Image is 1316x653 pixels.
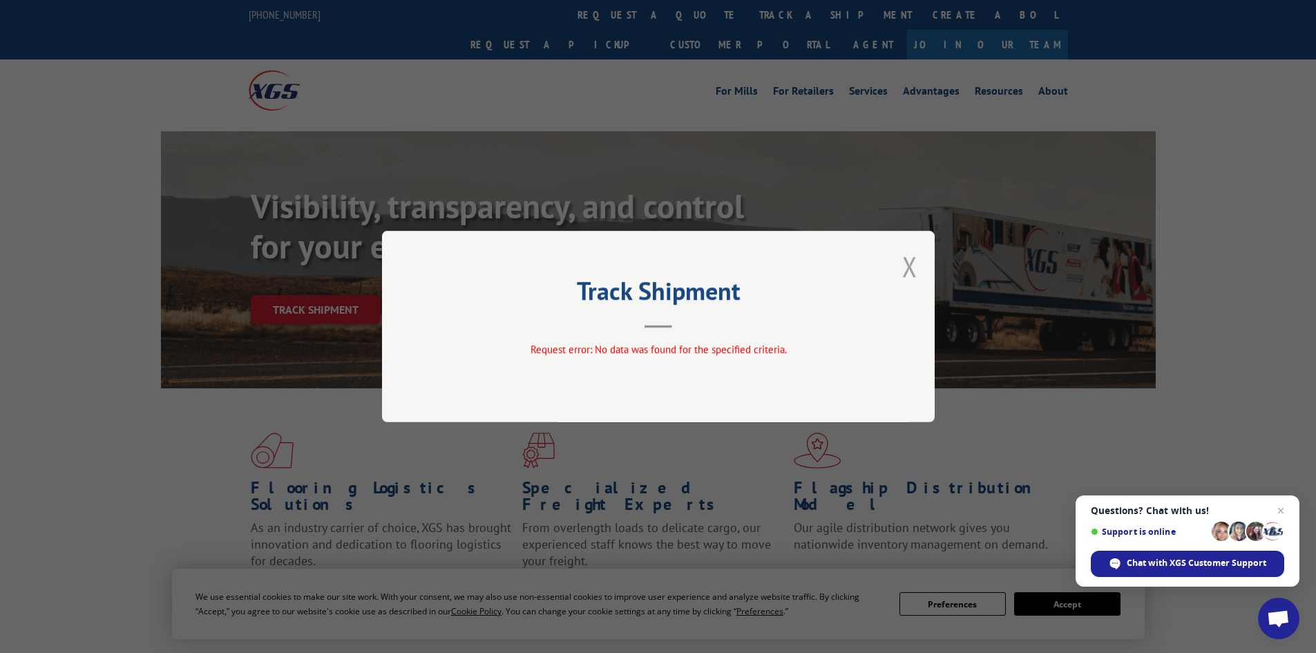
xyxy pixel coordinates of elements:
[1272,502,1289,519] span: Close chat
[1258,598,1299,639] div: Open chat
[1127,557,1266,569] span: Chat with XGS Customer Support
[530,343,786,356] span: Request error: No data was found for the specified criteria.
[451,281,866,307] h2: Track Shipment
[1091,505,1284,516] span: Questions? Chat with us!
[1091,527,1207,537] span: Support is online
[1091,551,1284,577] div: Chat with XGS Customer Support
[902,248,917,285] button: Close modal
